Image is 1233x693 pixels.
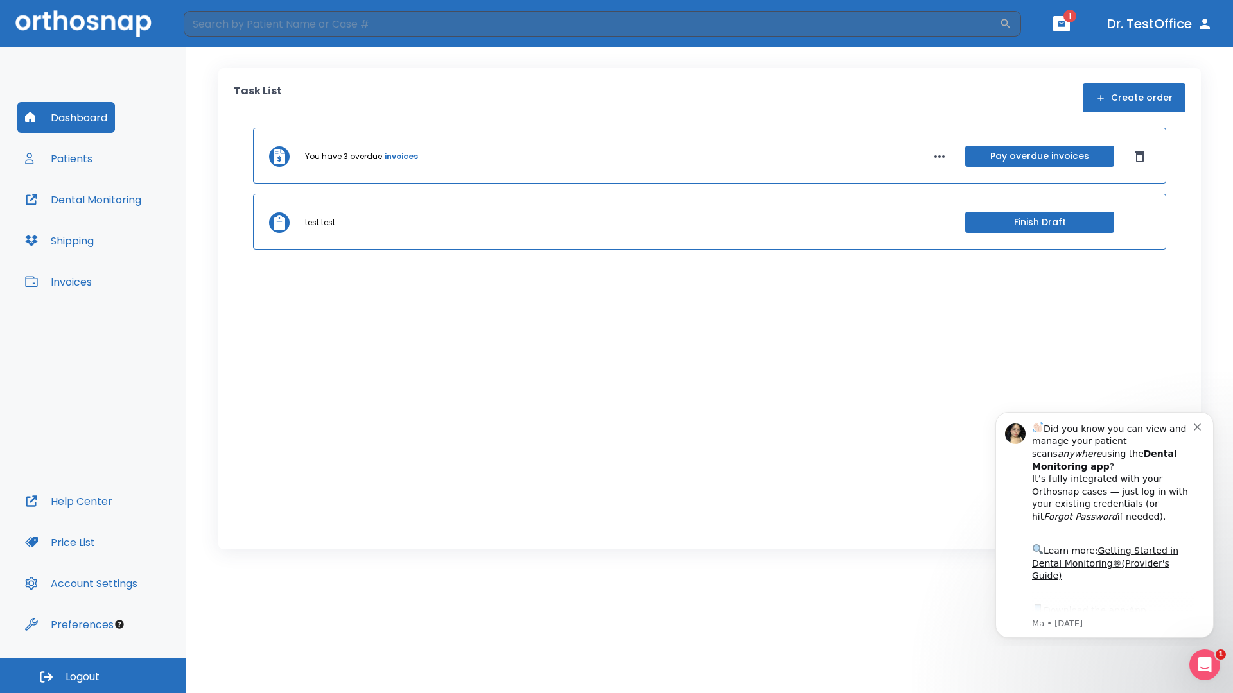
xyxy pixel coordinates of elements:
[17,486,120,517] button: Help Center
[66,670,100,684] span: Logout
[976,400,1233,646] iframe: Intercom notifications message
[1083,83,1185,112] button: Create order
[965,212,1114,233] button: Finish Draft
[234,83,282,112] p: Task List
[184,11,999,37] input: Search by Patient Name or Case #
[17,184,149,215] button: Dental Monitoring
[385,151,418,162] a: invoices
[17,143,100,174] button: Patients
[56,218,218,229] p: Message from Ma, sent 8w ago
[305,151,382,162] p: You have 3 overdue
[56,205,170,228] a: App Store
[17,527,103,558] button: Price List
[17,225,101,256] button: Shipping
[17,568,145,599] button: Account Settings
[17,266,100,297] button: Invoices
[1063,10,1076,22] span: 1
[1130,146,1150,167] button: Dismiss
[17,609,121,640] button: Preferences
[1216,649,1226,660] span: 1
[965,146,1114,167] button: Pay overdue invoices
[1102,12,1218,35] button: Dr. TestOffice
[218,20,228,30] button: Dismiss notification
[56,201,218,267] div: Download the app: | ​ Let us know if you need help getting started!
[1189,649,1220,680] iframe: Intercom live chat
[15,10,152,37] img: Orthosnap
[17,102,115,133] button: Dashboard
[305,217,335,228] p: test test
[114,619,125,630] div: Tooltip anchor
